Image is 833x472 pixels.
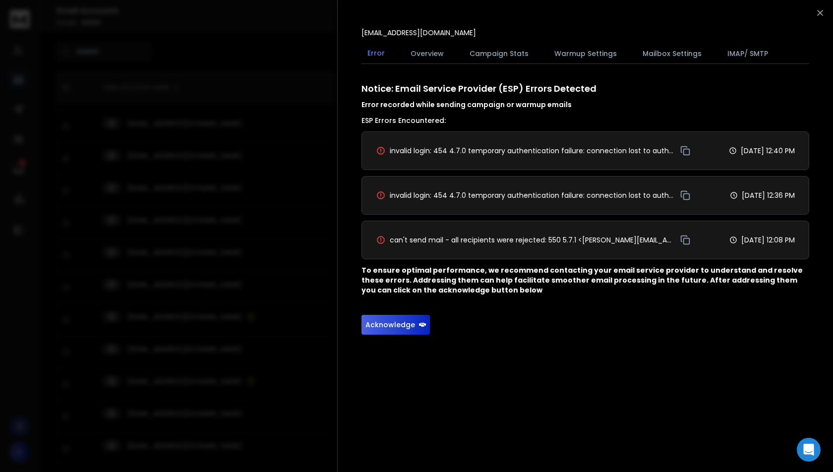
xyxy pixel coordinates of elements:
[637,43,708,64] button: Mailbox Settings
[361,116,809,125] h3: ESP Errors Encountered:
[548,43,623,64] button: Warmup Settings
[361,100,809,110] h4: Error recorded while sending campaign or warmup emails
[390,190,675,200] span: invalid login: 454 4.7.0 temporary authentication failure: connection lost to authentication server
[721,43,774,64] button: IMAP/ SMTP
[742,190,795,200] p: [DATE] 12:36 PM
[390,235,675,245] span: can't send mail - all recipients were rejected: 550 5.7.1 <[PERSON_NAME][EMAIL_ADDRESS][DOMAIN_NA...
[361,265,809,295] p: To ensure optimal performance, we recommend contacting your email service provider to understand ...
[361,42,391,65] button: Error
[464,43,535,64] button: Campaign Stats
[741,235,795,245] p: [DATE] 12:08 PM
[361,315,430,335] button: Acknowledge
[741,146,795,156] p: [DATE] 12:40 PM
[797,438,821,462] div: Open Intercom Messenger
[361,28,476,38] p: [EMAIL_ADDRESS][DOMAIN_NAME]
[390,146,675,156] span: invalid login: 454 4.7.0 temporary authentication failure: connection lost to authentication server
[361,82,809,110] h1: Notice: Email Service Provider (ESP) Errors Detected
[405,43,450,64] button: Overview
